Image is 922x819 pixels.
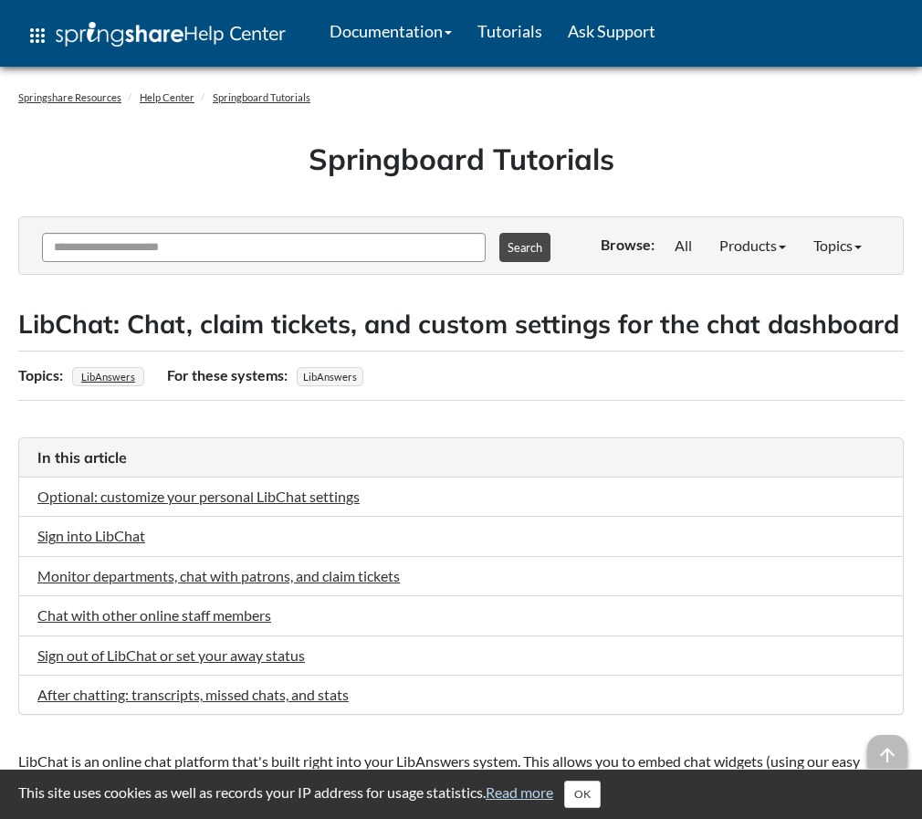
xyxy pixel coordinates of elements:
a: After chatting: transcripts, missed chats, and stats [37,686,349,703]
a: Read more [486,783,553,801]
span: arrow_upward [867,735,907,775]
div: For these systems: [167,361,292,390]
a: All [661,229,706,262]
h3: In this article [37,447,885,467]
a: Topics [800,229,875,262]
a: Optional: customize your personal LibChat settings [37,488,360,505]
a: Chat with other online staff members [37,606,271,624]
h2: LibChat: Chat, claim tickets, and custom settings for the chat dashboard [18,306,904,341]
div: Topics: [18,361,68,390]
a: Sign out of LibChat or set your away status [37,646,305,664]
button: Close [564,781,601,808]
a: apps Help Center [14,8,299,63]
a: Springshare Resources [18,91,121,103]
a: Sign into LibChat [37,527,145,544]
p: Browse: [601,235,655,255]
span: LibAnswers [297,367,363,386]
a: Tutorials [465,8,555,54]
a: Springboard Tutorials [213,91,310,103]
a: Documentation [317,8,465,54]
a: Monitor departments, chat with patrons, and claim tickets [37,567,400,584]
a: LibAnswers [79,365,138,388]
a: Help Center [140,91,194,103]
a: Products [706,229,800,262]
img: Springshare [56,22,183,47]
a: Ask Support [555,8,668,54]
h1: Springboard Tutorials [32,139,890,180]
span: Help Center [183,21,286,45]
a: arrow_upward [867,736,907,753]
button: Search [499,233,550,262]
span: apps [26,25,48,47]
